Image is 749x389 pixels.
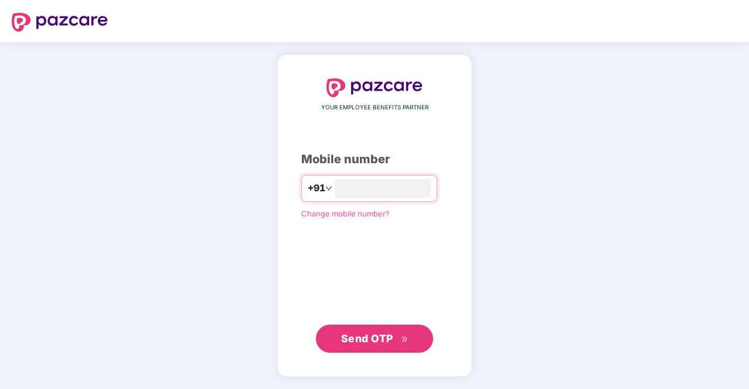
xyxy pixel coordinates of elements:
[12,13,108,32] img: logo
[301,209,390,218] a: Change mobile number?
[325,185,332,192] span: down
[316,325,433,353] button: Send OTPdouble-right
[401,336,408,343] span: double-right
[301,150,448,168] div: Mobile number
[341,332,393,345] span: Send OTP
[321,103,428,112] span: YOUR EMPLOYEE BENEFITS PARTNER
[308,181,325,195] span: +91
[326,78,423,97] img: logo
